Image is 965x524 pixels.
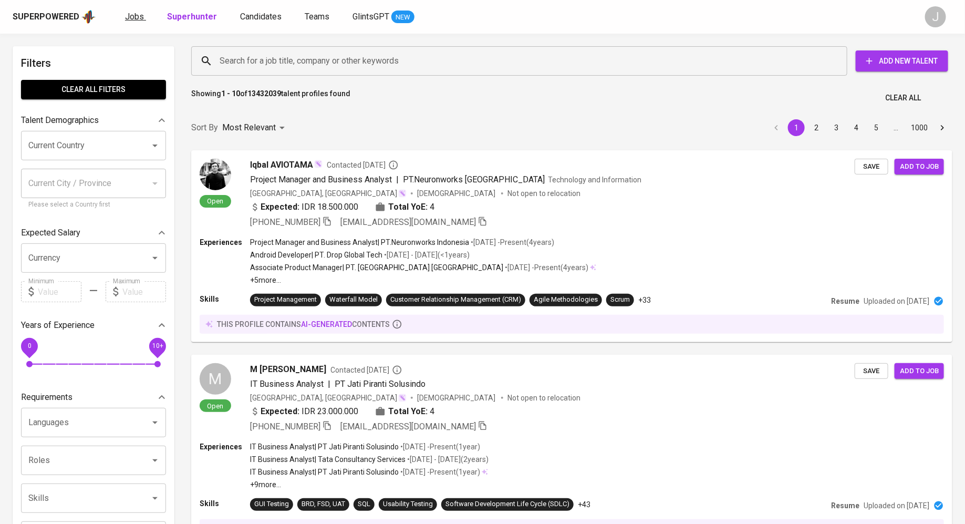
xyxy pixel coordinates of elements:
a: Superpoweredapp logo [13,9,96,25]
b: 1 - 10 [221,89,240,98]
div: Requirements [21,387,166,408]
span: [PHONE_NUMBER] [250,217,320,227]
a: OpenIqbal AVIOTAMAContacted [DATE]Project Manager and Business Analyst|PT.Neuronworks [GEOGRAPHIC... [191,150,952,342]
div: Scrum [610,295,630,305]
a: GlintsGPT NEW [352,11,414,24]
b: Expected: [261,201,299,213]
div: [GEOGRAPHIC_DATA], [GEOGRAPHIC_DATA] [250,393,407,403]
span: Contacted [DATE] [330,365,402,375]
span: Clear All [885,91,921,105]
button: Go to page 3 [828,119,845,136]
button: Clear All [881,88,925,108]
button: Open [148,491,162,506]
div: Superpowered [13,11,79,23]
div: Years of Experience [21,315,166,336]
b: 13432039 [247,89,281,98]
span: Candidates [240,12,282,22]
button: Open [148,251,162,265]
span: PT.Neuronworks [GEOGRAPHIC_DATA] [403,174,545,184]
span: Add New Talent [864,55,940,68]
p: • [DATE] - [DATE] ( 2 years ) [406,454,489,465]
img: magic_wand.svg [398,189,407,198]
div: Software Development Life Cycle (SDLC) [445,499,569,509]
p: this profile contains contents [217,319,390,330]
span: [DEMOGRAPHIC_DATA] [417,188,497,199]
span: [DEMOGRAPHIC_DATA] [417,393,497,403]
p: Resume [831,296,859,306]
p: Please select a Country first [28,200,159,210]
button: Go to page 1000 [908,119,931,136]
span: Add to job [900,161,939,173]
p: IT Business Analyst | Tata Consultancy Services [250,454,406,465]
span: Save [860,161,883,173]
button: Open [148,415,162,430]
button: Add to job [895,363,944,379]
img: app logo [81,9,96,25]
span: 4 [430,201,434,213]
a: Superhunter [167,11,219,24]
p: +43 [578,499,590,510]
span: Open [203,197,228,206]
p: Android Developer | PT. Drop Global Tech [250,250,382,260]
b: Expected: [261,405,299,418]
a: Teams [305,11,331,24]
span: Jobs [125,12,144,22]
button: Add New Talent [856,50,948,71]
button: Open [148,453,162,468]
span: Teams [305,12,329,22]
span: Contacted [DATE] [327,160,399,170]
button: Go to page 2 [808,119,825,136]
span: M [PERSON_NAME] [250,363,326,376]
p: Uploaded on [DATE] [864,500,929,511]
div: IDR 23.000.000 [250,405,358,418]
div: Usability Testing [383,499,433,509]
button: Go to page 5 [868,119,885,136]
p: Project Manager and Business Analyst | PT.Neuronworks Indonesia [250,237,469,248]
div: … [888,122,905,133]
p: +33 [638,295,651,305]
p: Skills [200,294,250,304]
p: Not open to relocation [507,188,580,199]
p: Experiences [200,441,250,452]
h6: Filters [21,55,166,71]
span: 0 [27,343,31,350]
div: Project Management [254,295,317,305]
p: Resume [831,500,859,511]
button: Add to job [895,159,944,175]
p: IT Business Analyst | PT Jati Piranti Solusindo [250,441,399,452]
div: Expected Salary [21,222,166,243]
img: magic_wand.svg [398,394,407,402]
p: Uploaded on [DATE] [864,296,929,306]
p: +9 more ... [250,479,489,490]
p: IT Business Analyst | PT Jati Piranti Solusindo [250,467,399,477]
svg: By Batam recruiter [392,365,402,375]
div: SQL [358,499,370,509]
div: Customer Relationship Management (CRM) [390,295,521,305]
div: [GEOGRAPHIC_DATA], [GEOGRAPHIC_DATA] [250,188,407,199]
div: Agile Methodologies [534,295,598,305]
span: [EMAIL_ADDRESS][DOMAIN_NAME] [340,422,476,431]
span: Save [860,365,883,377]
div: Waterfall Model [329,295,378,305]
span: 4 [430,405,434,418]
button: Open [148,138,162,153]
span: | [328,378,330,391]
div: IDR 18.500.000 [250,201,358,213]
button: Go to page 4 [848,119,865,136]
span: Project Manager and Business Analyst [250,174,392,184]
input: Value [38,281,81,302]
button: Go to next page [934,119,951,136]
p: Showing of talent profiles found [191,88,350,108]
p: Not open to relocation [507,393,580,403]
span: 10+ [152,343,163,350]
span: IT Business Analyst [250,379,324,389]
div: GUI Testing [254,499,289,509]
span: | [396,173,399,186]
span: Open [203,402,228,410]
span: [EMAIL_ADDRESS][DOMAIN_NAME] [340,217,476,227]
img: 044413ab59a7abf2a03c83b806d215e7.jpg [200,159,231,190]
button: Save [855,363,888,379]
p: Associate Product Manager | PT. [GEOGRAPHIC_DATA] [GEOGRAPHIC_DATA] [250,262,503,273]
p: Talent Demographics [21,114,99,127]
b: Superhunter [167,12,217,22]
